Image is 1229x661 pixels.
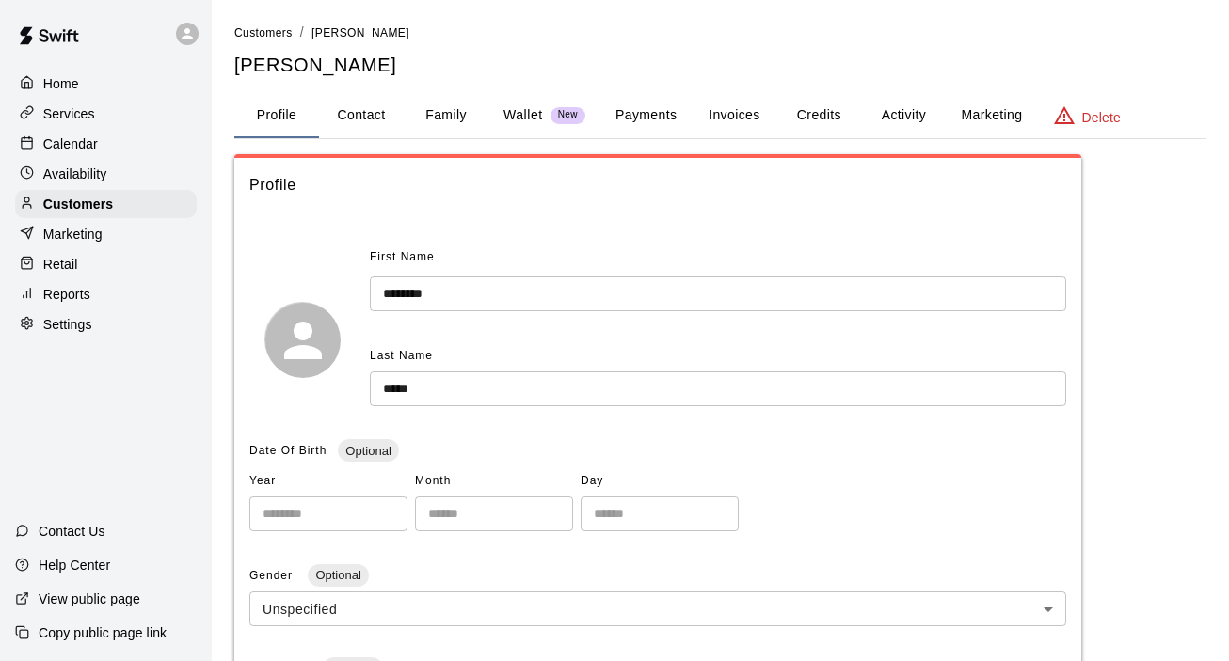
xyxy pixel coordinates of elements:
[551,109,585,121] span: New
[308,568,368,582] span: Optional
[15,160,197,188] a: Availability
[15,220,197,248] a: Marketing
[15,250,197,278] a: Retail
[15,310,197,338] a: Settings
[15,130,197,158] a: Calendar
[15,100,197,128] a: Services
[1082,108,1121,127] p: Delete
[234,24,293,39] a: Customers
[338,444,398,458] span: Optional
[300,23,304,42] li: /
[249,466,407,496] span: Year
[370,349,433,362] span: Last Name
[319,93,404,138] button: Contact
[39,522,105,541] p: Contact Us
[15,280,197,308] a: Reports
[946,93,1037,138] button: Marketing
[234,53,1206,78] h5: [PERSON_NAME]
[39,556,110,574] p: Help Center
[234,26,293,39] span: Customers
[776,93,861,138] button: Credits
[43,225,103,244] p: Marketing
[43,315,92,334] p: Settings
[15,70,197,98] a: Home
[249,173,1066,197] span: Profile
[600,93,692,138] button: Payments
[234,93,1206,138] div: basic tabs example
[581,466,739,496] span: Day
[249,569,296,582] span: Gender
[43,134,98,153] p: Calendar
[43,195,113,213] p: Customers
[43,255,78,274] p: Retail
[15,190,197,218] a: Customers
[234,23,1206,43] nav: breadcrumb
[249,591,1066,626] div: Unspecified
[43,285,90,304] p: Reports
[415,466,573,496] span: Month
[43,165,107,183] p: Availability
[249,444,327,457] span: Date Of Birth
[43,74,79,93] p: Home
[43,104,95,123] p: Services
[861,93,946,138] button: Activity
[311,26,409,39] span: [PERSON_NAME]
[503,105,543,125] p: Wallet
[692,93,776,138] button: Invoices
[370,243,435,273] span: First Name
[234,93,319,138] button: Profile
[39,623,167,642] p: Copy public page link
[404,93,488,138] button: Family
[39,590,140,608] p: View public page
